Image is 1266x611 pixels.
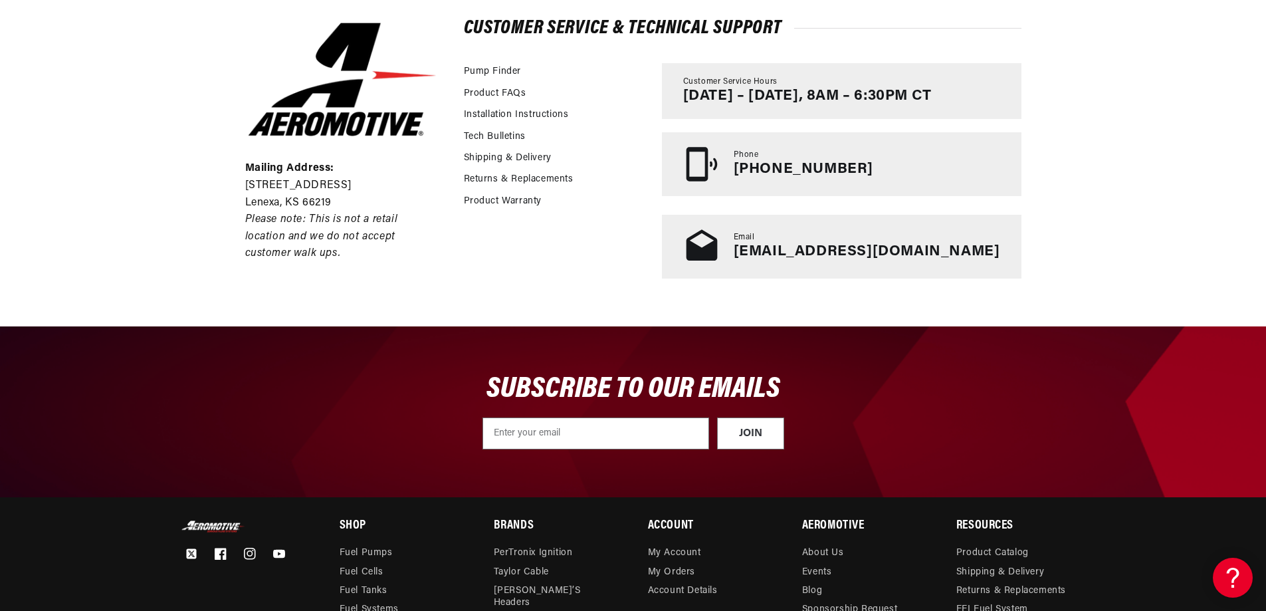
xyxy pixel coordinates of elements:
input: Enter your email [482,418,709,449]
a: Returns & Replacements [464,172,574,187]
a: Tech Bulletins [464,130,526,144]
p: [PHONE_NUMBER] [734,161,873,178]
a: Product FAQs [464,86,526,101]
a: Account Details [648,582,718,600]
a: Returns & Replacements [956,582,1066,600]
a: My Orders [648,563,695,582]
a: About Us [802,547,844,562]
a: Blog [802,582,822,600]
a: Events [802,563,832,582]
a: Product Warranty [464,194,542,209]
a: Fuel Tanks [340,582,387,600]
p: [STREET_ADDRESS] [245,178,439,195]
img: Aeromotive [180,521,247,533]
a: Installation Instructions [464,108,569,122]
a: Taylor Cable [494,563,549,582]
a: PerTronix Ignition [494,547,573,562]
a: Pump Finder [464,64,522,79]
a: [EMAIL_ADDRESS][DOMAIN_NAME] [734,244,1000,259]
p: [DATE] – [DATE], 8AM – 6:30PM CT [683,88,932,105]
a: My Account [648,547,701,562]
em: Please note: This is not a retail location and we do not accept customer walk ups. [245,214,398,259]
p: Lenexa, KS 66219 [245,195,439,212]
span: Customer Service Hours [683,76,778,88]
button: JOIN [717,418,784,449]
a: Shipping & Delivery [956,563,1044,582]
a: Product Catalog [956,547,1029,562]
a: Fuel Pumps [340,547,393,562]
a: Phone [PHONE_NUMBER] [662,132,1021,196]
strong: Mailing Address: [245,163,335,174]
a: Shipping & Delivery [464,151,552,166]
a: Fuel Cells [340,563,383,582]
h2: Customer Service & Technical Support [464,20,1021,37]
span: Phone [734,150,759,161]
span: Email [734,232,755,243]
span: SUBSCRIBE TO OUR EMAILS [486,374,780,404]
